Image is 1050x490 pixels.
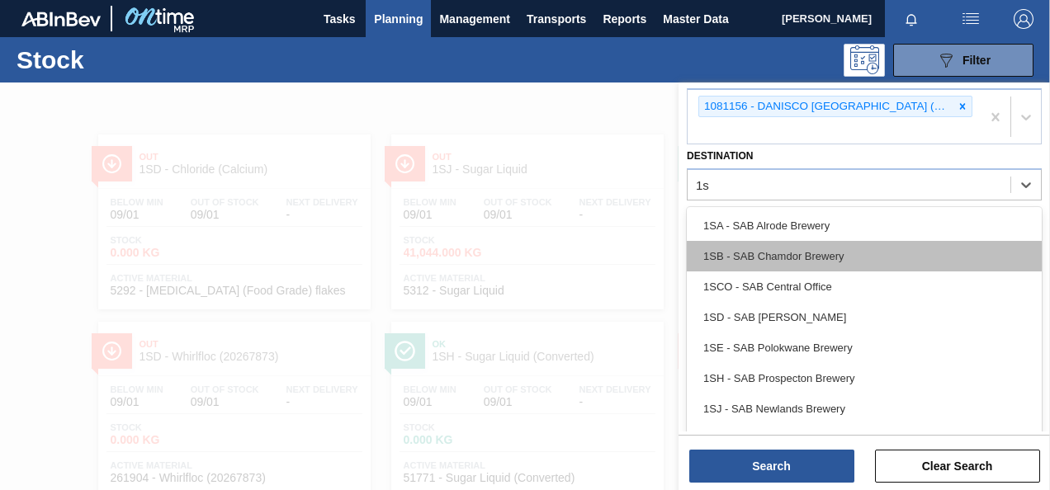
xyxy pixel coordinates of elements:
[962,54,991,67] span: Filter
[885,7,938,31] button: Notifications
[1014,9,1033,29] img: Logout
[687,150,753,162] label: Destination
[687,302,1042,332] div: 1SD - SAB [PERSON_NAME]
[527,9,586,29] span: Transports
[893,44,1033,77] button: Filter
[21,12,101,26] img: TNhmsLtSVTkK8tSr43FrP2fwEKptu5GPRR3wAAAABJRU5ErkJggg==
[603,9,646,29] span: Reports
[844,44,885,77] div: Programming: no user selected
[687,206,764,218] label: Coordination
[699,97,953,117] div: 1081156 - DANISCO [GEOGRAPHIC_DATA] (PTY) LTD
[17,50,244,69] h1: Stock
[687,241,1042,271] div: 1SB - SAB Chamdor Brewery
[687,332,1042,363] div: 1SE - SAB Polokwane Brewery
[687,271,1042,302] div: 1SCO - SAB Central Office
[687,363,1042,393] div: 1SH - SAB Prospecton Brewery
[687,393,1042,424] div: 1SJ - SAB Newlands Brewery
[687,424,1042,455] div: 1SM - SAB Ibhayi Brewery
[687,210,1042,241] div: 1SA - SAB Alrode Brewery
[321,9,357,29] span: Tasks
[663,9,728,29] span: Master Data
[374,9,423,29] span: Planning
[961,9,981,29] img: userActions
[439,9,510,29] span: Management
